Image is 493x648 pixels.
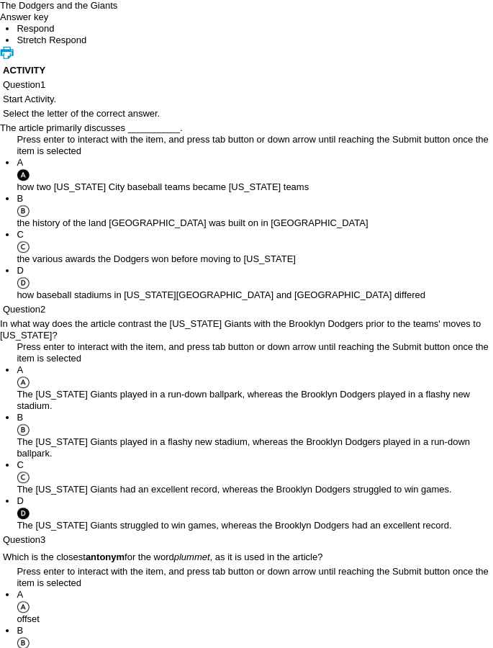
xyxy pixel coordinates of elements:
[17,168,29,181] img: A_filled.gif
[17,157,23,168] span: A
[17,157,493,193] li: how two [US_STATE] City baseball teams became [US_STATE] teams
[17,341,488,364] span: Press enter to interact with the item, and press tab button or down arrow until reaching the Subm...
[17,625,23,636] span: B
[17,589,493,625] li: offset
[3,552,490,563] p: Which is the closest for the word , as it is used in the article?
[17,204,29,217] img: B.gif
[17,376,29,389] img: A.gif
[17,229,493,265] li: the various awards the Dodgers won before moving to [US_STATE]
[3,79,490,91] p: Question
[17,240,29,253] img: C.gif
[17,23,493,35] li: This is the Respond Tab
[86,552,125,562] strong: antonym
[3,108,490,120] p: Select the letter of the correct answer.
[17,364,23,375] span: A
[40,534,45,545] span: 3
[17,193,23,204] span: B
[3,94,56,104] span: Start Activity.
[17,423,29,436] img: B.gif
[3,534,490,546] p: Question
[17,276,29,289] img: D.gif
[17,589,23,600] span: A
[17,459,493,495] li: The [US_STATE] Giants had an excellent record, whereas the Brooklyn Dodgers struggled to win games.
[174,552,210,562] em: plummet
[17,265,23,276] span: D
[17,193,493,229] li: the history of the land [GEOGRAPHIC_DATA] was built on in [GEOGRAPHIC_DATA]
[17,364,493,412] li: The [US_STATE] Giants played in a run-down ballpark, whereas the Brooklyn Dodgers played in a fla...
[17,134,488,156] span: Press enter to interact with the item, and press tab button or down arrow until reaching the Subm...
[17,495,493,531] li: The [US_STATE] Giants struggled to win games, whereas the Brooklyn Dodgers had an excellent record.
[40,304,45,315] span: 2
[17,412,23,423] span: B
[17,471,29,484] img: C.gif
[40,79,45,90] span: 1
[17,495,23,506] span: D
[17,229,23,240] span: C
[17,566,488,588] span: Press enter to interact with the item, and press tab button or down arrow until reaching the Subm...
[17,412,493,459] li: The [US_STATE] Giants played in a flashy new stadium, whereas the Brooklyn Dodgers played in a ru...
[17,459,23,470] span: C
[3,65,490,76] h3: ACTIVITY
[17,507,29,520] img: D_filled.gif
[17,265,493,301] li: how baseball stadiums in [US_STATE][GEOGRAPHIC_DATA] and [GEOGRAPHIC_DATA] differed
[17,35,493,46] li: This is the Stretch Respond Tab
[3,304,490,315] p: Question
[17,600,29,613] img: A.gif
